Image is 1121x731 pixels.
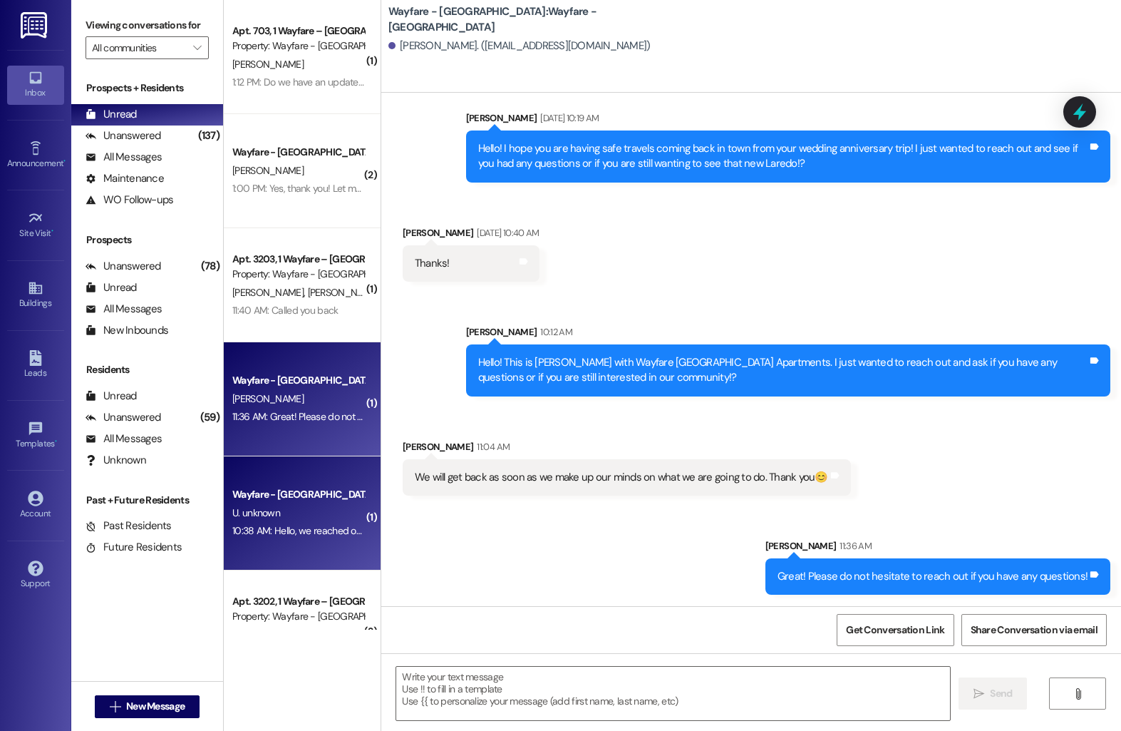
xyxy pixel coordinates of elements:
[86,518,172,533] div: Past Residents
[71,362,223,377] div: Residents
[388,39,651,53] div: [PERSON_NAME]. ([EMAIL_ADDRESS][DOMAIN_NAME])
[473,439,510,454] div: 11:04 AM
[71,232,223,247] div: Prospects
[232,182,469,195] div: 1:00 PM: Yes, thank you! Let me get this uploaded for you!
[193,42,201,53] i: 
[86,280,137,295] div: Unread
[961,614,1107,646] button: Share Conversation via email
[7,346,64,384] a: Leads
[21,12,50,39] img: ResiDesk Logo
[415,256,450,271] div: Thanks!
[86,323,168,338] div: New Inbounds
[86,302,162,317] div: All Messages
[232,58,304,71] span: [PERSON_NAME]
[778,569,1088,584] div: Great! Please do not hesitate to reach out if you have any questions!
[86,171,164,186] div: Maintenance
[7,276,64,315] a: Buildings
[86,14,209,36] label: Viewing conversations for
[95,695,200,718] button: New Message
[232,39,364,53] div: Property: Wayfare - [GEOGRAPHIC_DATA]
[537,324,572,339] div: 10:12 AM
[466,111,1110,131] div: [PERSON_NAME]
[388,4,673,35] b: Wayfare - [GEOGRAPHIC_DATA]: Wayfare - [GEOGRAPHIC_DATA]
[836,538,872,553] div: 11:36 AM
[86,431,162,446] div: All Messages
[86,389,137,404] div: Unread
[92,36,186,59] input: All communities
[86,410,161,425] div: Unanswered
[232,267,364,282] div: Property: Wayfare - [GEOGRAPHIC_DATA]
[86,150,162,165] div: All Messages
[232,628,304,641] span: [PERSON_NAME]
[126,699,185,714] span: New Message
[232,392,304,405] span: [PERSON_NAME]
[86,259,161,274] div: Unanswered
[959,678,1028,710] button: Send
[7,66,64,104] a: Inbox
[415,470,828,485] div: We will get back as soon as we make up our minds on what we are going to do. Thank you😊
[86,107,137,122] div: Unread
[307,286,378,299] span: [PERSON_NAME]
[86,128,161,143] div: Unanswered
[232,594,364,609] div: Apt. 3202, 1 Wayfare – [GEOGRAPHIC_DATA]
[232,286,308,299] span: [PERSON_NAME]
[765,538,1110,558] div: [PERSON_NAME]
[232,373,364,388] div: Wayfare - [GEOGRAPHIC_DATA]
[990,686,1012,701] span: Send
[846,623,944,638] span: Get Conversation Link
[403,439,851,459] div: [PERSON_NAME]
[7,486,64,525] a: Account
[232,410,553,423] div: 11:36 AM: Great! Please do not hesitate to reach out if you have any questions!
[197,407,223,429] div: (59)
[86,540,182,555] div: Future Residents
[71,493,223,508] div: Past + Future Residents
[86,193,173,208] div: WO Follow-ups
[110,701,120,712] i: 
[51,226,53,236] span: •
[537,111,599,126] div: [DATE] 10:19 AM
[232,609,364,624] div: Property: Wayfare - [GEOGRAPHIC_DATA]
[232,76,405,88] div: 1:12 PM: Do we have an update on the AC?
[7,556,64,595] a: Support
[973,688,984,700] i: 
[86,453,146,468] div: Unknown
[232,304,339,317] div: 11:40 AM: Called you back
[55,436,57,446] span: •
[232,164,304,177] span: [PERSON_NAME]
[7,206,64,245] a: Site Visit •
[466,324,1110,344] div: [PERSON_NAME]
[232,252,364,267] div: Apt. 3203, 1 Wayfare – [GEOGRAPHIC_DATA]
[837,614,954,646] button: Get Conversation Link
[232,24,364,39] div: Apt. 703, 1 Wayfare – [GEOGRAPHIC_DATA]
[971,623,1097,638] span: Share Conversation via email
[478,355,1088,386] div: Hello! This is [PERSON_NAME] with Wayfare [GEOGRAPHIC_DATA] Apartments. I just wanted to reach ou...
[7,416,64,455] a: Templates •
[232,524,621,537] div: 10:38 AM: Hello, we reached out asking if you guys do corporate leases and never heard back.
[71,81,223,96] div: Prospects + Residents
[473,225,539,240] div: [DATE] 10:40 AM
[403,225,539,245] div: [PERSON_NAME]
[232,487,364,502] div: Wayfare - [GEOGRAPHIC_DATA]
[197,255,223,277] div: (78)
[63,156,66,166] span: •
[1073,688,1083,700] i: 
[232,145,364,160] div: Wayfare - [GEOGRAPHIC_DATA]
[478,141,1088,172] div: Hello! I hope you are having safe travels coming back in town from your wedding anniversary trip!...
[195,125,223,147] div: (137)
[232,506,280,519] span: U. unknown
